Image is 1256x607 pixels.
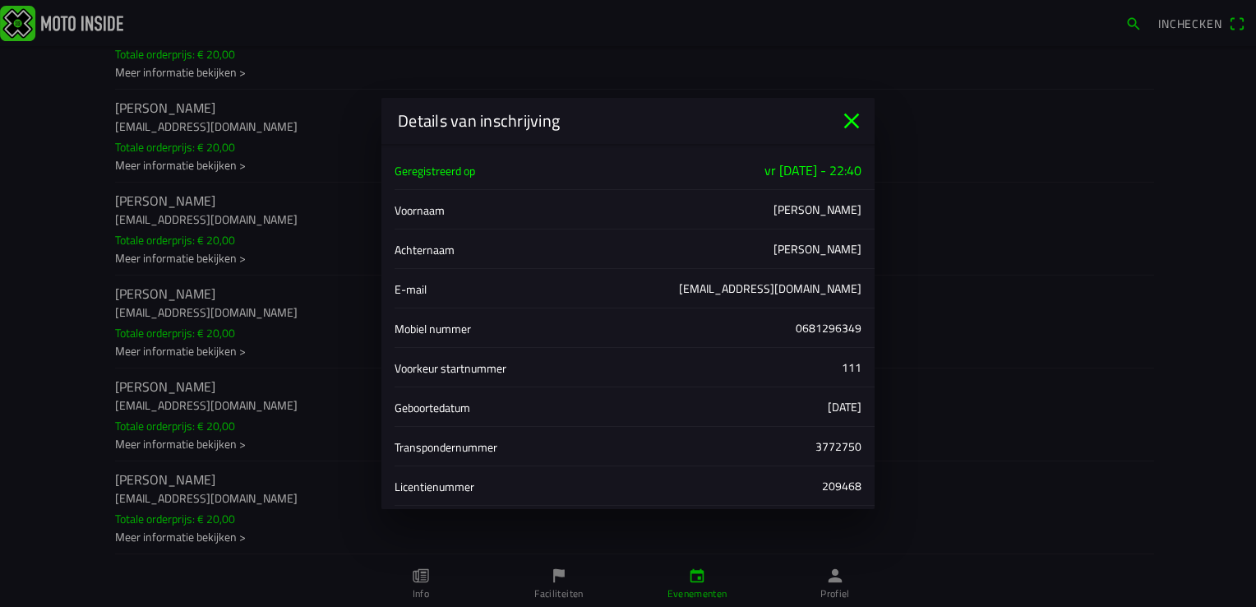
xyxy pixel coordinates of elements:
[395,438,497,456] span: Transpondernummer
[773,240,861,257] div: [PERSON_NAME]
[395,241,455,258] span: Achternaam
[395,320,471,337] span: Mobiel nummer
[679,280,861,297] div: [EMAIL_ADDRESS][DOMAIN_NAME]
[381,109,838,133] ion-title: Details van inschrijving
[395,280,427,298] span: E-mail
[395,162,475,179] span: Geregistreerd op
[773,201,861,218] div: [PERSON_NAME]
[842,359,861,376] div: 111
[395,399,470,416] span: Geboortedatum
[395,202,445,219] span: Voornaam
[796,319,861,336] div: 0681296349
[395,359,506,377] span: Voorkeur startnummer
[822,477,861,494] div: 209468
[395,478,474,495] span: Licentienummer
[815,438,861,455] div: 3772750
[764,160,861,180] ion-text: vr [DATE] - 22:40
[828,398,861,415] div: [DATE]
[838,108,865,134] ion-icon: close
